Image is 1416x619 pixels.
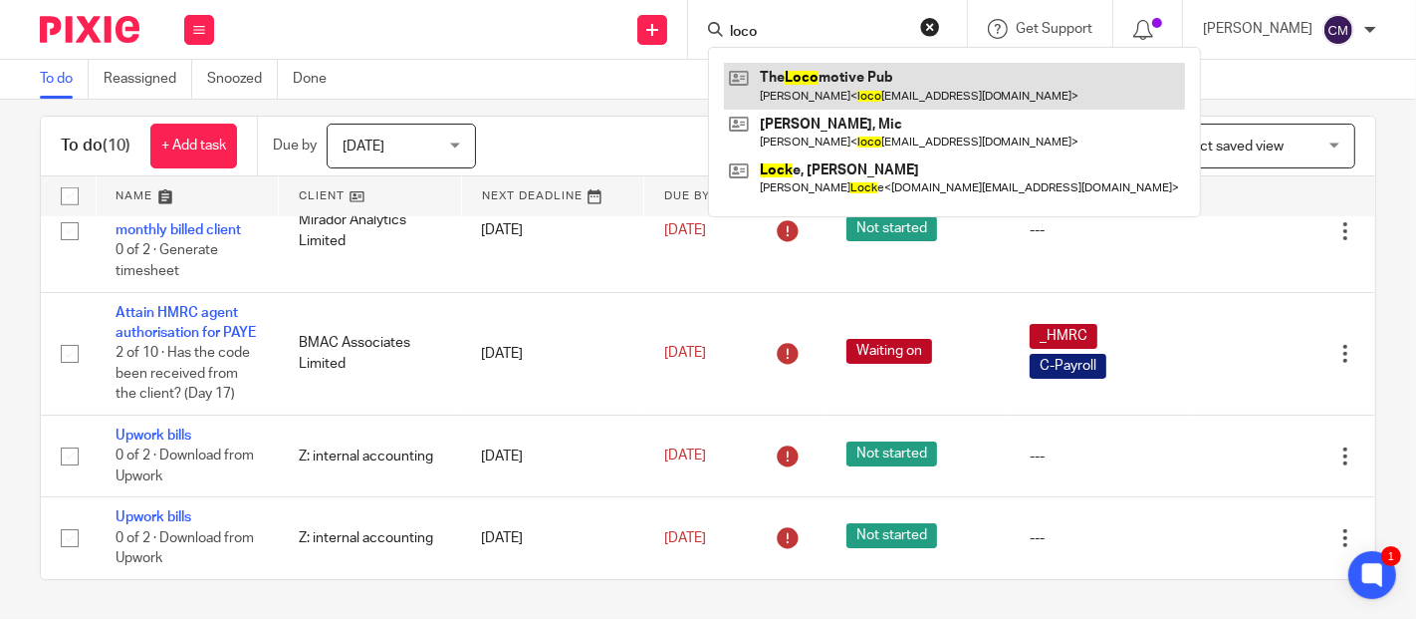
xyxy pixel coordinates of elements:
[1030,354,1106,379] span: C-Payroll
[461,292,644,415] td: [DATE]
[664,531,706,545] span: [DATE]
[103,138,130,154] span: (10)
[40,60,89,99] a: To do
[461,497,644,579] td: [DATE]
[1030,324,1097,349] span: _HMRC
[461,169,644,292] td: [DATE]
[664,347,706,361] span: [DATE]
[116,429,191,443] a: Upwork bills
[1172,140,1284,154] span: Select saved view
[664,449,706,463] span: [DATE]
[1381,546,1401,566] div: 1
[273,136,317,155] p: Due by
[40,16,139,43] img: Pixie
[846,442,937,466] span: Not started
[279,292,462,415] td: BMAC Associates Limited
[728,24,907,42] input: Search
[664,223,706,237] span: [DATE]
[1030,447,1173,466] div: ---
[1322,14,1354,46] img: svg%3E
[920,17,940,37] button: Clear
[461,415,644,496] td: [DATE]
[846,523,937,548] span: Not started
[343,140,384,154] span: [DATE]
[116,244,218,279] span: 0 of 2 · Generate timesheet
[1203,19,1312,39] p: [PERSON_NAME]
[150,124,237,168] a: + Add task
[116,306,256,340] a: Attain HMRC agent authorisation for PAYE
[279,415,462,496] td: Z: internal accounting
[846,339,932,364] span: Waiting on
[207,60,278,99] a: Snoozed
[293,60,342,99] a: Done
[104,60,192,99] a: Reassigned
[1016,22,1092,36] span: Get Support
[116,531,254,566] span: 0 of 2 · Download from Upwork
[116,346,250,401] span: 2 of 10 · Has the code been received from the client? (Day 17)
[61,136,130,156] h1: To do
[116,510,191,524] a: Upwork bills
[1030,220,1173,240] div: ---
[116,450,254,484] span: 0 of 2 · Download from Upwork
[279,497,462,579] td: Z: internal accounting
[1030,528,1173,548] div: ---
[279,169,462,292] td: Mirador Analytics Limited
[846,216,937,241] span: Not started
